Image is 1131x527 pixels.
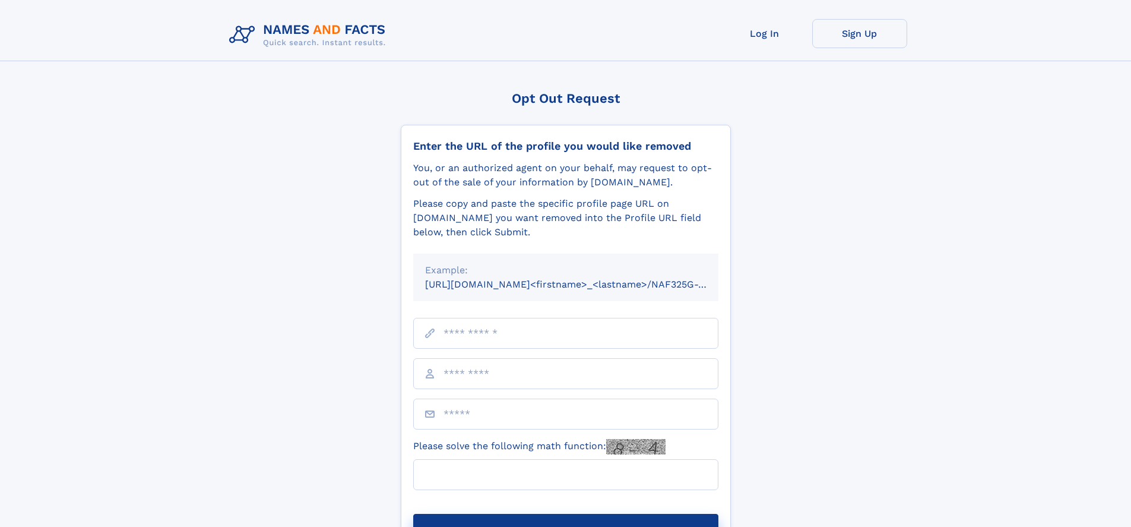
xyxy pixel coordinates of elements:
[401,91,731,106] div: Opt Out Request
[425,263,707,277] div: Example:
[224,19,395,51] img: Logo Names and Facts
[717,19,812,48] a: Log In
[413,140,718,153] div: Enter the URL of the profile you would like removed
[413,439,666,455] label: Please solve the following math function:
[425,279,741,290] small: [URL][DOMAIN_NAME]<firstname>_<lastname>/NAF325G-xxxxxxxx
[413,197,718,239] div: Please copy and paste the specific profile page URL on [DOMAIN_NAME] you want removed into the Pr...
[812,19,907,48] a: Sign Up
[413,161,718,190] div: You, or an authorized agent on your behalf, may request to opt-out of the sale of your informatio...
